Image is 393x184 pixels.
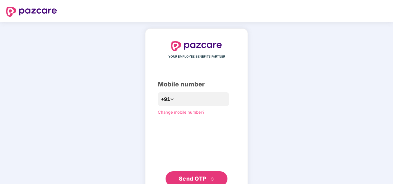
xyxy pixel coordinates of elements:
a: Change mobile number? [158,110,205,115]
img: logo [6,7,57,17]
span: Send OTP [179,175,206,182]
span: +91 [161,95,170,103]
span: YOUR EMPLOYEE BENEFITS PARTNER [168,54,225,59]
span: down [170,97,174,101]
img: logo [171,41,222,51]
span: double-right [210,177,214,181]
div: Mobile number [158,80,235,89]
